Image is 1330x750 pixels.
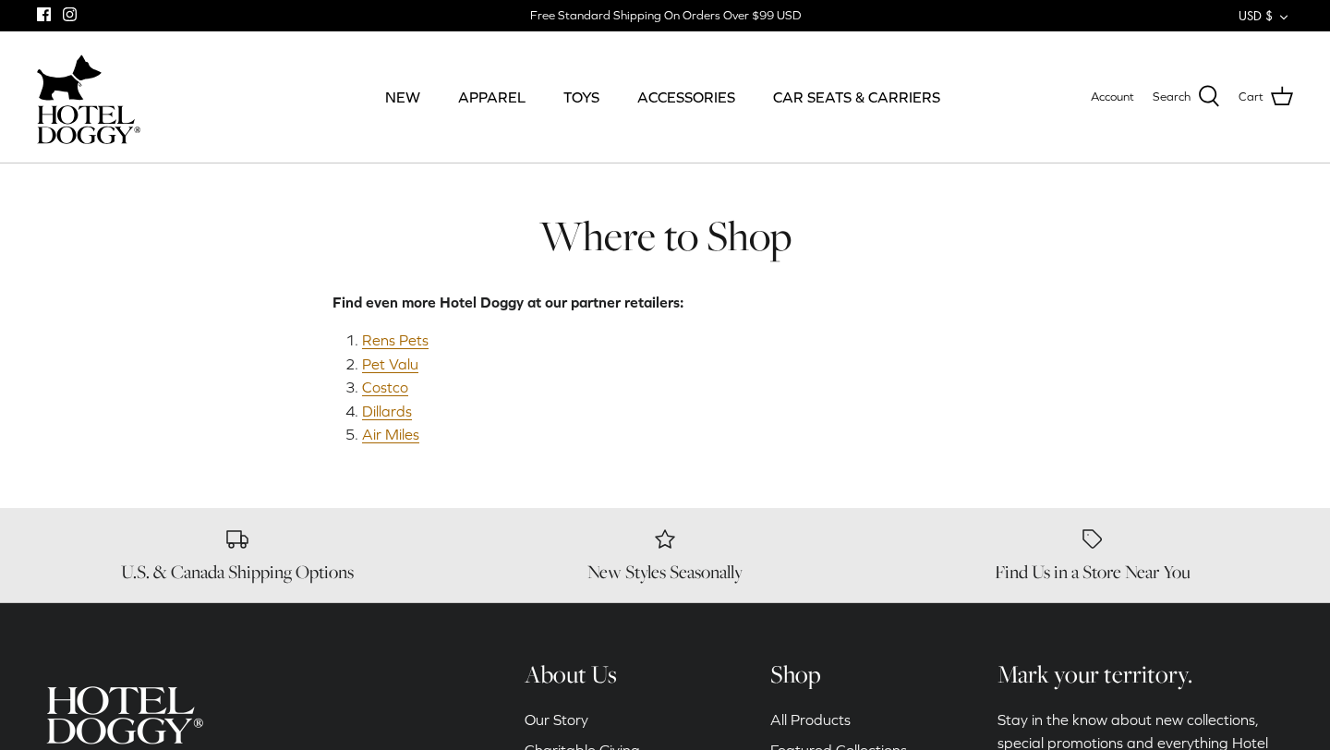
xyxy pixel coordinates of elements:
[362,379,408,396] a: Costco
[362,356,418,373] a: Pet Valu
[621,66,752,128] a: ACCESSORIES
[770,659,907,690] h6: Shop
[525,711,588,728] a: Our Story
[362,332,429,349] a: Rens Pets
[1091,90,1134,103] span: Account
[37,105,140,144] img: hoteldoggycom
[770,711,851,728] a: All Products
[362,403,412,420] a: Dillards
[525,659,681,690] h6: About Us
[332,294,683,310] b: Find even more Hotel Doggy at our partner retailers:
[1239,85,1293,109] a: Cart
[997,659,1284,690] h6: Mark your territory.
[1239,88,1263,107] span: Cart
[1153,88,1191,107] span: Search
[37,50,140,144] a: hoteldoggycom
[63,7,77,21] a: Instagram
[756,66,957,128] a: CAR SEATS & CARRIERS
[369,66,437,128] a: NEW
[46,686,203,744] img: hoteldoggycom
[1091,88,1134,107] a: Account
[530,2,801,30] a: Free Standard Shipping On Orders Over $99 USD
[547,66,616,128] a: TOYS
[37,50,102,105] img: dog-icon.svg
[274,66,1050,128] div: Primary navigation
[893,561,1293,584] h6: Find Us in a Store Near You
[893,526,1293,584] a: Find Us in a Store Near You
[465,561,864,584] h6: New Styles Seasonally
[37,561,437,584] h6: U.S. & Canada Shipping Options
[1153,85,1220,109] a: Search
[332,210,997,263] h1: Where to Shop
[441,66,542,128] a: APPAREL
[37,7,51,21] a: Facebook
[362,426,419,443] a: Air Miles
[37,526,437,584] a: U.S. & Canada Shipping Options
[530,7,801,24] div: Free Standard Shipping On Orders Over $99 USD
